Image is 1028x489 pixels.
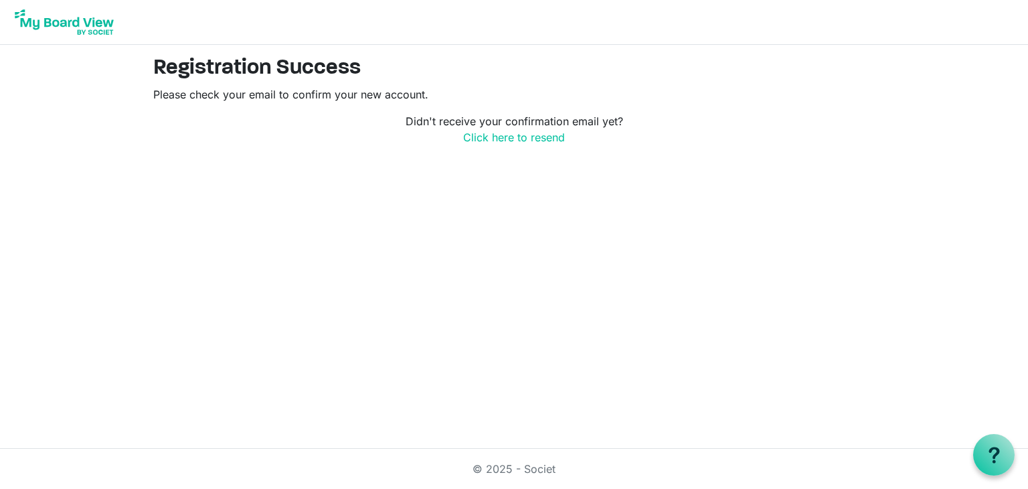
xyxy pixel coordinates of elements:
[153,113,875,145] p: Didn't receive your confirmation email yet?
[463,131,565,144] a: Click here to resend
[153,56,875,81] h2: Registration Success
[11,5,118,39] img: My Board View Logo
[473,462,555,476] a: © 2025 - Societ
[153,86,875,102] p: Please check your email to confirm your new account.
